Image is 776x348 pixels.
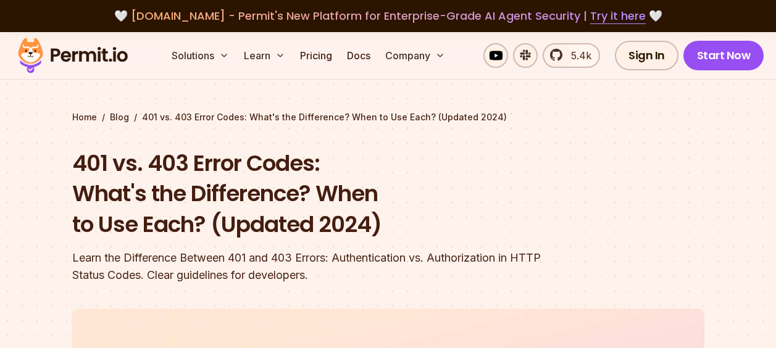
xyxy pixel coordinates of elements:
button: Learn [239,43,290,68]
button: Company [380,43,450,68]
div: Learn the Difference Between 401 and 403 Errors: Authentication vs. Authorization in HTTP Status ... [72,249,546,284]
a: Pricing [295,43,337,68]
a: Start Now [683,41,764,70]
a: Docs [342,43,375,68]
span: 5.4k [564,48,591,63]
a: Try it here [590,8,646,24]
button: Solutions [167,43,234,68]
a: Blog [110,111,129,123]
h1: 401 vs. 403 Error Codes: What's the Difference? When to Use Each? (Updated 2024) [72,148,546,240]
a: 5.4k [543,43,600,68]
a: Sign In [615,41,678,70]
img: Permit logo [12,35,133,77]
span: [DOMAIN_NAME] - Permit's New Platform for Enterprise-Grade AI Agent Security | [131,8,646,23]
div: / / [72,111,704,123]
a: Home [72,111,97,123]
div: 🤍 🤍 [30,7,746,25]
